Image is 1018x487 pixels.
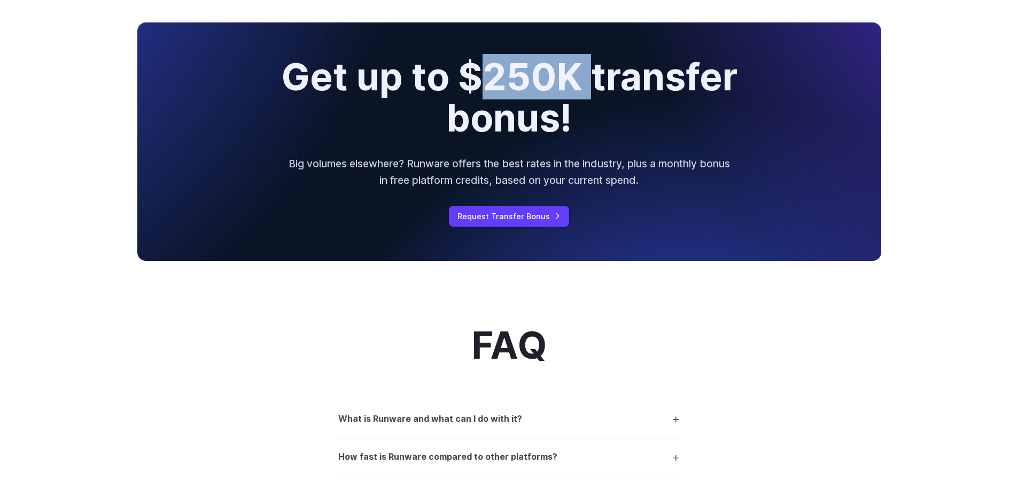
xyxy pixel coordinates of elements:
[287,156,732,188] p: Big volumes elsewhere? Runware offers the best rates in the industry, plus a monthly bonus in fre...
[338,447,680,467] summary: How fast is Runware compared to other platforms?
[239,57,779,138] h2: Get up to $250K transfer bonus!
[472,325,547,366] h2: FAQ
[338,412,522,426] h3: What is Runware and what can I do with it?
[449,206,569,227] a: Request Transfer Bonus
[338,408,680,429] summary: What is Runware and what can I do with it?
[338,450,557,464] h3: How fast is Runware compared to other platforms?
